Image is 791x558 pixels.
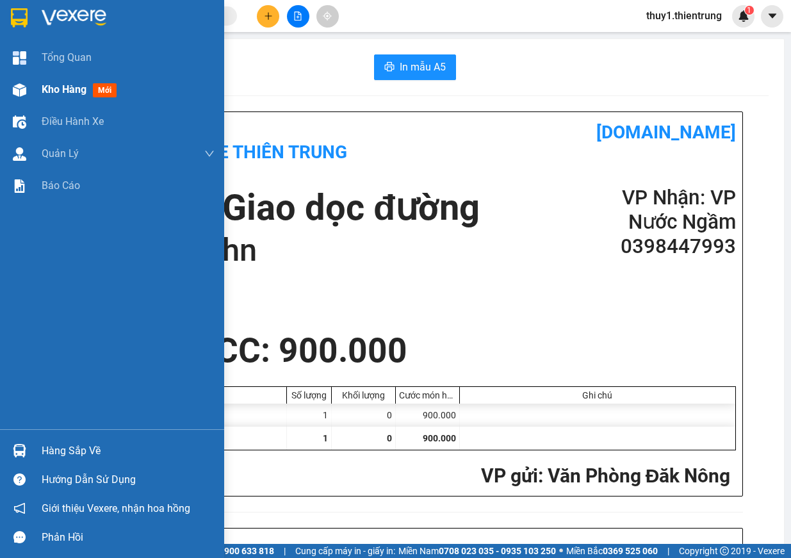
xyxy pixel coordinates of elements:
[596,122,736,143] b: [DOMAIN_NAME]
[42,83,86,95] span: Kho hàng
[13,444,26,457] img: warehouse-icon
[335,390,392,400] div: Khối lượng
[42,113,104,129] span: Điều hành xe
[481,464,538,487] span: VP gửi
[603,546,658,556] strong: 0369 525 060
[13,51,26,65] img: dashboard-icon
[42,470,215,489] div: Hướng dẫn sử dụng
[667,544,669,558] span: |
[222,230,480,271] h1: hn
[738,10,749,22] img: icon-new-feature
[747,6,751,15] span: 1
[67,92,236,180] h1: Giao dọc đường
[559,548,563,554] span: ⚪️
[51,10,115,88] b: Nhà xe Thiên Trung
[323,433,328,443] span: 1
[11,8,28,28] img: logo-vxr
[566,544,658,558] span: Miền Bắc
[13,83,26,97] img: warehouse-icon
[582,186,735,234] h2: VP Nhận: VP Nước Ngầm
[284,544,286,558] span: |
[42,145,79,161] span: Quản Lý
[398,544,556,558] span: Miền Nam
[42,528,215,547] div: Phản hồi
[42,49,92,65] span: Tổng Quan
[13,473,26,486] span: question-circle
[295,544,395,558] span: Cung cấp máy in - giấy in:
[93,83,117,97] span: mới
[423,433,456,443] span: 900.000
[316,5,339,28] button: aim
[374,54,456,80] button: printerIn mẫu A5
[399,390,456,400] div: Cước món hàng
[287,404,332,427] div: 1
[323,12,332,21] span: aim
[94,463,731,489] h2: : Văn Phòng Đăk Nông
[42,500,190,516] span: Giới thiệu Vexere, nhận hoa hồng
[13,502,26,514] span: notification
[636,8,732,24] span: thuy1.thientrung
[222,186,480,230] h1: Giao dọc đường
[13,147,26,161] img: warehouse-icon
[264,12,273,21] span: plus
[745,6,754,15] sup: 1
[287,5,309,28] button: file-add
[219,546,274,556] strong: 1900 633 818
[293,12,302,21] span: file-add
[42,441,215,461] div: Hàng sắp về
[257,5,279,28] button: plus
[165,142,347,163] b: Nhà xe Thiên Trung
[439,546,556,556] strong: 0708 023 035 - 0935 103 250
[290,390,328,400] div: Số lượng
[204,149,215,159] span: down
[13,531,26,543] span: message
[582,234,735,259] h2: 0398447993
[761,5,783,28] button: caret-down
[7,19,45,83] img: logo.jpg
[387,433,392,443] span: 0
[332,404,396,427] div: 0
[384,62,395,74] span: printer
[208,331,415,370] div: CC : 900.000
[396,404,460,427] div: 900.000
[42,177,80,193] span: Báo cáo
[7,92,103,113] h2: FDXKSL1L
[720,546,729,555] span: copyright
[767,10,778,22] span: caret-down
[400,59,446,75] span: In mẫu A5
[13,115,26,129] img: warehouse-icon
[170,10,309,31] b: [DOMAIN_NAME]
[13,179,26,193] img: solution-icon
[463,390,732,400] div: Ghi chú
